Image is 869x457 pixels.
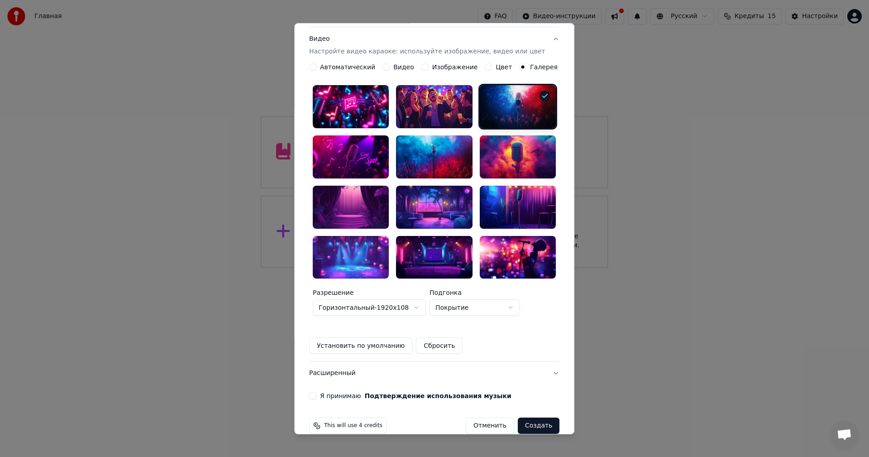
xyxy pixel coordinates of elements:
[430,289,520,296] label: Подгонка
[432,64,478,70] label: Изображение
[313,289,426,296] label: Разрешение
[365,393,511,399] button: Я принимаю
[530,64,558,70] label: Галерея
[320,64,375,70] label: Автоматический
[496,64,512,70] label: Цвет
[466,418,514,434] button: Отменить
[309,361,559,385] button: Расширенный
[309,27,559,63] button: ВидеоНастройте видео караоке: используйте изображение, видео или цвет
[320,393,511,399] label: Я принимаю
[324,422,382,429] span: This will use 4 credits
[309,63,559,361] div: ВидеоНастройте видео караоке: используйте изображение, видео или цвет
[309,47,545,56] p: Настройте видео караоке: используйте изображение, видео или цвет
[309,34,545,56] div: Видео
[393,64,414,70] label: Видео
[309,337,412,354] button: Установить по умолчанию
[416,337,463,354] button: Сбросить
[518,418,559,434] button: Создать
